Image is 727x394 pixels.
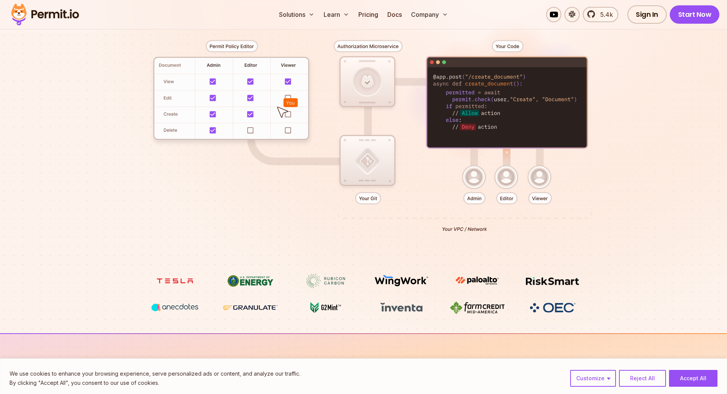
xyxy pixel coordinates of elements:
[8,2,82,28] img: Permit logo
[146,300,203,315] img: vega
[222,300,279,315] img: Granulate
[146,274,203,288] img: tesla
[384,7,405,22] a: Docs
[448,274,506,287] img: paloalto
[297,274,355,288] img: Rubicon
[373,274,430,288] img: Wingwork
[448,300,506,315] img: Farm Credit
[670,5,720,24] a: Start Now
[528,302,577,314] img: OEC
[321,7,352,22] button: Learn
[408,7,451,22] button: Company
[10,378,300,388] p: By clicking "Accept All", you consent to our use of cookies.
[524,274,581,288] img: Risksmart
[373,300,430,314] img: inventa
[596,10,613,19] span: 5.4k
[619,370,666,387] button: Reject All
[627,5,667,24] a: Sign In
[669,370,717,387] button: Accept All
[297,300,355,315] img: G2mint
[276,7,318,22] button: Solutions
[355,7,381,22] a: Pricing
[583,7,618,22] a: 5.4k
[10,369,300,378] p: We use cookies to enhance your browsing experience, serve personalized ads or content, and analyz...
[222,274,279,288] img: US department of energy
[570,370,616,387] button: Customize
